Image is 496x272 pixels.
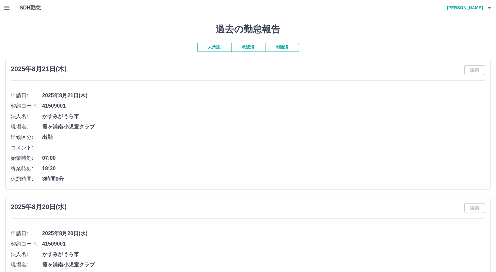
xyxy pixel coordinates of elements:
[11,113,42,120] span: 法人名:
[42,92,485,99] span: 2025年8月21日(木)
[11,240,42,248] span: 契約コード:
[197,43,231,52] button: 未承認
[11,175,42,183] span: 休憩時間:
[42,240,485,248] span: 41509001
[265,43,299,52] button: 削除済
[42,230,485,237] span: 2025年8月20日(水)
[42,175,485,183] span: 3時間0分
[42,102,485,110] span: 41509001
[11,102,42,110] span: 契約コード:
[42,250,485,258] span: かすみがうら市
[11,203,67,211] h3: 2025年8月20日(水)
[231,43,265,52] button: 承認済
[11,165,42,173] span: 終業時刻:
[42,133,485,141] span: 出勤
[42,123,485,131] span: 霞ヶ浦南小児童クラブ
[11,133,42,141] span: 出勤区分:
[42,113,485,120] span: かすみがうら市
[11,144,42,152] span: コメント:
[42,261,485,269] span: 霞ヶ浦南小児童クラブ
[11,154,42,162] span: 始業時刻:
[11,230,42,237] span: 申請日:
[42,154,485,162] span: 07:00
[11,65,67,73] h3: 2025年8月21日(木)
[42,165,485,173] span: 18:30
[11,261,42,269] span: 現場名:
[5,24,491,35] h1: 過去の勤怠報告
[11,250,42,258] span: 法人名:
[11,123,42,131] span: 現場名:
[11,92,42,99] span: 申請日:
